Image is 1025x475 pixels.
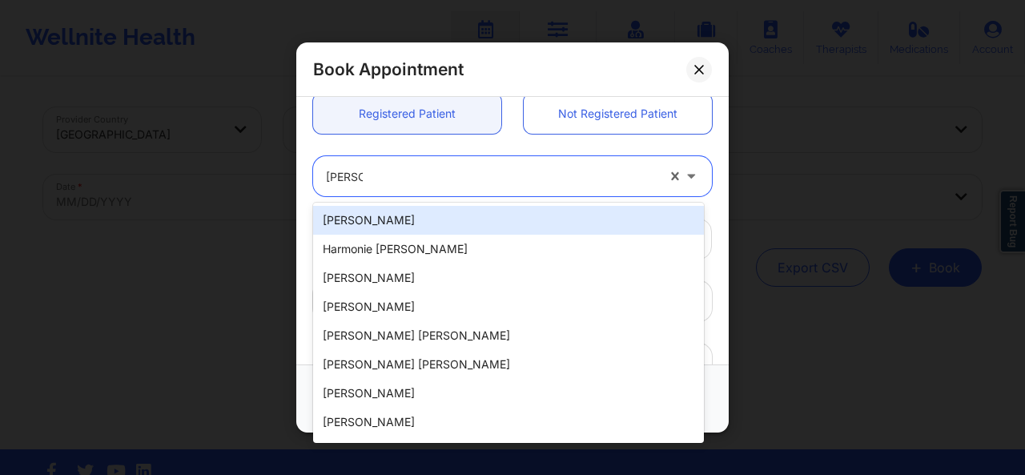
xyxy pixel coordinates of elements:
div: [PERSON_NAME] [313,379,704,408]
a: Not Registered Patient [524,93,712,134]
a: Registered Patient [313,93,501,134]
div: [PERSON_NAME] [313,292,704,321]
div: [PERSON_NAME] [313,408,704,437]
div: [PERSON_NAME] [PERSON_NAME] [313,350,704,379]
h2: Book Appointment [313,58,464,80]
div: [PERSON_NAME] [313,206,704,235]
div: Harmonie [PERSON_NAME] [313,235,704,264]
div: [PERSON_NAME] [313,264,704,292]
div: [PERSON_NAME] [313,437,704,465]
div: [PERSON_NAME] [PERSON_NAME] [313,321,704,350]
